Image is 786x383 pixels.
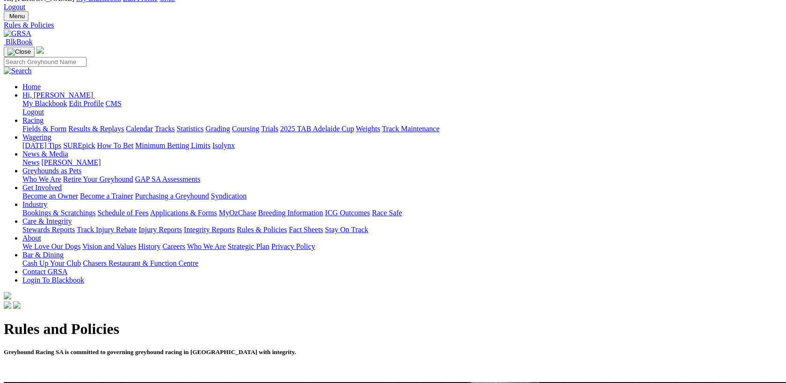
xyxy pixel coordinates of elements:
[356,125,380,133] a: Weights
[77,226,137,234] a: Track Injury Rebate
[97,209,148,217] a: Schedule of Fees
[4,348,782,356] h5: Greyhound Racing SA is committed to governing greyhound racing in [GEOGRAPHIC_DATA] with integrity.
[22,276,84,284] a: Login To Blackbook
[135,175,201,183] a: GAP SA Assessments
[69,99,104,107] a: Edit Profile
[22,116,43,124] a: Racing
[22,108,44,116] a: Logout
[22,259,782,268] div: Bar & Dining
[382,125,440,133] a: Track Maintenance
[22,167,81,175] a: Greyhounds as Pets
[22,91,95,99] a: Hi, [PERSON_NAME]
[22,209,95,217] a: Bookings & Scratchings
[22,251,64,259] a: Bar & Dining
[63,142,95,149] a: SUREpick
[261,125,278,133] a: Trials
[22,226,782,234] div: Care & Integrity
[4,292,11,299] img: logo-grsa-white.png
[150,209,217,217] a: Applications & Forms
[22,91,93,99] span: Hi, [PERSON_NAME]
[6,38,33,46] span: BlkBook
[289,226,323,234] a: Fact Sheets
[13,301,21,309] img: twitter.svg
[22,175,61,183] a: Who We Are
[258,209,323,217] a: Breeding Information
[22,99,67,107] a: My Blackbook
[325,226,368,234] a: Stay On Track
[22,242,80,250] a: We Love Our Dogs
[4,21,782,29] a: Rules & Policies
[22,242,782,251] div: About
[36,46,44,54] img: logo-grsa-white.png
[325,209,370,217] a: ICG Outcomes
[4,3,25,11] a: Logout
[22,234,41,242] a: About
[271,242,315,250] a: Privacy Policy
[212,142,235,149] a: Isolynx
[22,259,81,267] a: Cash Up Your Club
[22,200,47,208] a: Industry
[22,99,782,116] div: Hi, [PERSON_NAME]
[138,226,182,234] a: Injury Reports
[22,83,41,91] a: Home
[4,301,11,309] img: facebook.svg
[22,192,782,200] div: Get Involved
[68,125,124,133] a: Results & Replays
[155,125,175,133] a: Tracks
[97,142,134,149] a: How To Bet
[22,175,782,184] div: Greyhounds as Pets
[22,125,782,133] div: Racing
[162,242,185,250] a: Careers
[135,192,209,200] a: Purchasing a Greyhound
[177,125,204,133] a: Statistics
[372,209,402,217] a: Race Safe
[22,125,66,133] a: Fields & Form
[219,209,256,217] a: MyOzChase
[211,192,246,200] a: Syndication
[126,125,153,133] a: Calendar
[22,158,39,166] a: News
[184,226,235,234] a: Integrity Reports
[106,99,122,107] a: CMS
[82,242,136,250] a: Vision and Values
[138,242,160,250] a: History
[187,242,226,250] a: Who We Are
[4,320,782,338] h1: Rules and Policies
[83,259,198,267] a: Chasers Restaurant & Function Centre
[280,125,354,133] a: 2025 TAB Adelaide Cup
[80,192,133,200] a: Become a Trainer
[22,192,78,200] a: Become an Owner
[41,158,101,166] a: [PERSON_NAME]
[4,57,87,67] input: Search
[135,142,210,149] a: Minimum Betting Limits
[206,125,230,133] a: Grading
[22,142,61,149] a: [DATE] Tips
[22,142,782,150] div: Wagering
[9,13,25,20] span: Menu
[22,184,62,191] a: Get Involved
[228,242,269,250] a: Strategic Plan
[232,125,260,133] a: Coursing
[4,11,29,21] button: Toggle navigation
[4,38,33,46] a: BlkBook
[22,133,51,141] a: Wagering
[63,175,133,183] a: Retire Your Greyhound
[22,217,72,225] a: Care & Integrity
[22,268,67,276] a: Contact GRSA
[4,67,32,75] img: Search
[4,47,35,57] button: Toggle navigation
[7,48,31,56] img: Close
[22,158,782,167] div: News & Media
[4,29,31,38] img: GRSA
[22,150,68,158] a: News & Media
[237,226,287,234] a: Rules & Policies
[22,226,75,234] a: Stewards Reports
[22,209,782,217] div: Industry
